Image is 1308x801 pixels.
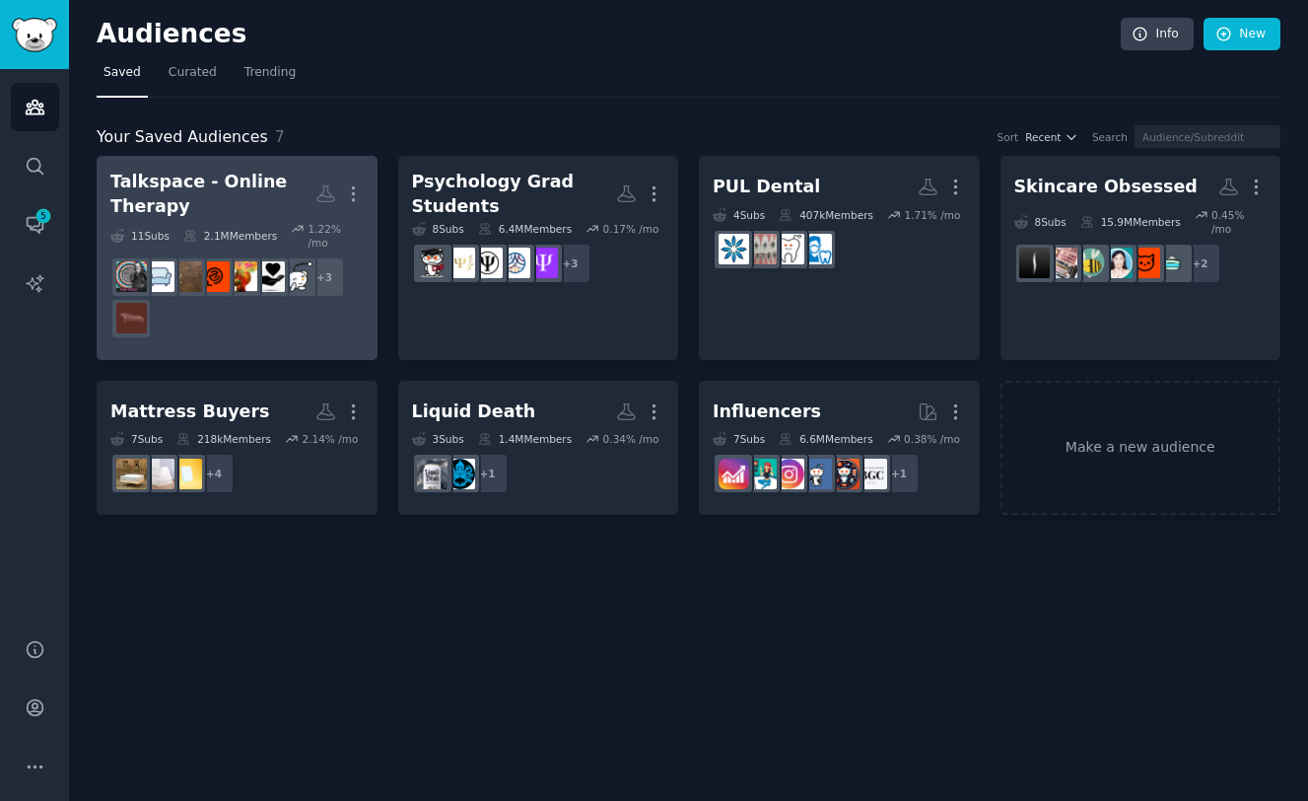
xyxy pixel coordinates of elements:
div: + 1 [878,453,920,494]
div: 0.34 % /mo [603,432,659,446]
div: Influencers [713,400,821,424]
span: 7 [275,127,285,146]
img: Instagram [801,459,832,489]
div: 2.14 % /mo [302,432,358,446]
img: mentalhealth [199,261,230,292]
img: InstagramGrowthTips [719,459,749,489]
div: 15.9M Members [1080,208,1181,236]
div: 7 Sub s [713,432,765,446]
div: 3 Sub s [412,432,464,446]
img: askdentists [801,234,832,264]
div: 1.71 % /mo [904,208,960,222]
a: New [1204,18,1280,51]
img: InstagramMarketing [774,459,804,489]
img: depression_help [254,261,285,292]
img: socialmedia [829,459,860,489]
div: Liquid Death [412,400,536,424]
span: Recent [1025,130,1061,144]
div: 6.6M Members [779,432,872,446]
div: + 4 [193,453,235,494]
div: 4 Sub s [713,208,765,222]
div: + 1 [467,453,509,494]
div: 6.4M Members [478,222,572,236]
a: Talkspace - Online Therapy11Subs2.1MMembers1.22% /mo+3Anxietydepression_helpADHDmemesmentalhealth... [97,156,378,360]
img: askatherapist [172,261,202,292]
img: AlliantUniversity [500,248,530,278]
div: + 3 [304,256,345,298]
img: braces [746,234,777,264]
span: Curated [169,64,217,82]
button: Recent [1025,130,1078,144]
div: 11 Sub s [110,222,170,250]
a: Mattress Buyers7Subs218kMembers2.14% /mo+4MattressAdvisoryMattressModMattress [97,381,378,516]
div: Talkspace - Online Therapy [110,170,315,218]
img: koreanskincare [1102,248,1133,278]
a: Trending [238,57,303,98]
div: Skincare Obsessed [1014,175,1198,199]
img: Invisalign [719,234,749,264]
div: + 2 [1180,243,1221,284]
a: Curated [162,57,224,98]
div: 1.4M Members [478,432,572,446]
img: MattressAdvisory [172,459,202,489]
div: 0.45 % /mo [1211,208,1267,236]
span: 5 [34,209,52,223]
a: Info [1121,18,1194,51]
img: GummySearch logo [12,18,57,52]
img: psychology [472,248,503,278]
input: Audience/Subreddit [1135,125,1280,148]
a: Make a new audience [1000,381,1281,516]
img: HydroHomies [445,459,475,489]
img: TalkTherapy [144,261,174,292]
span: Trending [244,64,296,82]
img: ADHDmemes [227,261,257,292]
img: influencermarketing [746,459,777,489]
div: 8 Sub s [1014,208,1067,236]
a: PUL Dental4Subs407kMembers1.71% /moaskdentistsDentistrybracesInvisalign [699,156,980,360]
img: Skincare_Addiction [1157,248,1188,278]
div: 8 Sub s [412,222,464,236]
div: Psychology Grad Students [412,170,617,218]
img: Dentistry [774,234,804,264]
div: + 3 [550,243,591,284]
div: Sort [998,130,1019,144]
div: 7 Sub s [110,432,163,446]
h2: Audiences [97,19,1121,50]
span: Your Saved Audiences [97,125,268,150]
a: Skincare Obsessed8Subs15.9MMembers0.45% /mo+2Skincare_Addiction30PlusSkinCarekoreanskincareAsianB... [1000,156,1281,360]
img: BeautyGuruChatter [857,459,887,489]
a: Liquid Death3Subs1.4MMembers0.34% /mo+1HydroHomiesLiquidDeath [398,381,679,516]
img: PanPorn [1047,248,1077,278]
a: Psychology Grad Students8Subs6.4MMembers0.17% /mo+3askpsychologyAlliantUniversitypsychologyAcadem... [398,156,679,360]
img: AsianBeauty [1074,248,1105,278]
img: psychologystudents [417,248,447,278]
img: Anxiety [282,261,312,292]
img: LiquidDeath [417,459,447,489]
a: Influencers7Subs6.6MMembers0.38% /mo+1BeautyGuruChattersocialmediaInstagramInstagramMarketinginfl... [699,381,980,516]
img: Sephora [1019,248,1050,278]
img: therapy [116,303,147,333]
div: 1.22 % /mo [309,222,364,250]
img: 30PlusSkinCare [1130,248,1160,278]
span: Saved [103,64,141,82]
img: AcademicPsychology [445,248,475,278]
a: 5 [11,200,59,249]
div: 0.38 % /mo [904,432,960,446]
img: Mattress [116,459,147,489]
a: Saved [97,57,148,98]
div: 0.17 % /mo [603,222,659,236]
div: 407k Members [779,208,873,222]
div: 2.1M Members [183,222,277,250]
div: 218k Members [176,432,271,446]
img: askpsychology [527,248,558,278]
div: PUL Dental [713,175,820,199]
img: MattressMod [144,459,174,489]
div: Search [1092,130,1128,144]
img: therapists [116,261,147,292]
div: Mattress Buyers [110,400,270,424]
